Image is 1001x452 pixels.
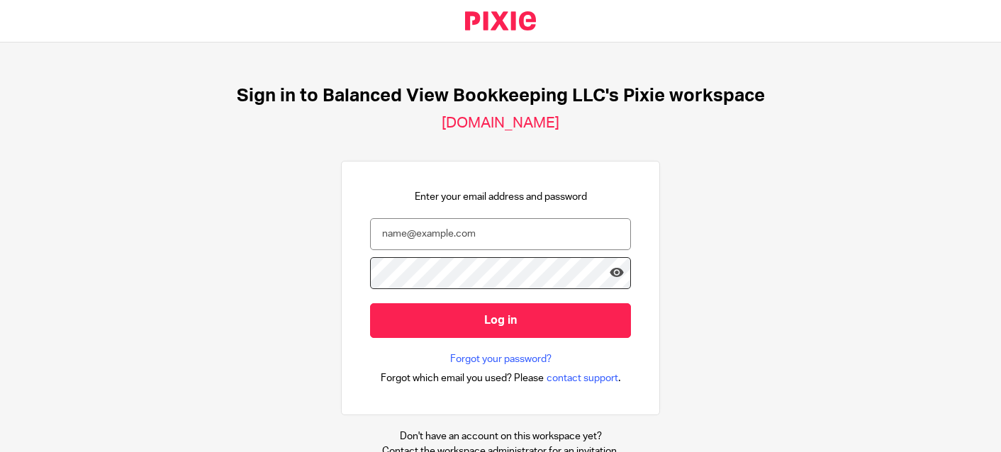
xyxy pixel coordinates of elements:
[370,218,631,250] input: name@example.com
[382,429,619,443] p: Don't have an account on this workspace yet?
[547,371,618,385] span: contact support
[450,352,552,366] a: Forgot your password?
[237,85,765,107] h1: Sign in to Balanced View Bookkeeping LLC's Pixie workspace
[442,114,559,132] h2: [DOMAIN_NAME]
[415,190,587,204] p: Enter your email address and password
[381,371,544,385] span: Forgot which email you used? Please
[370,303,631,338] input: Log in
[381,370,621,386] div: .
